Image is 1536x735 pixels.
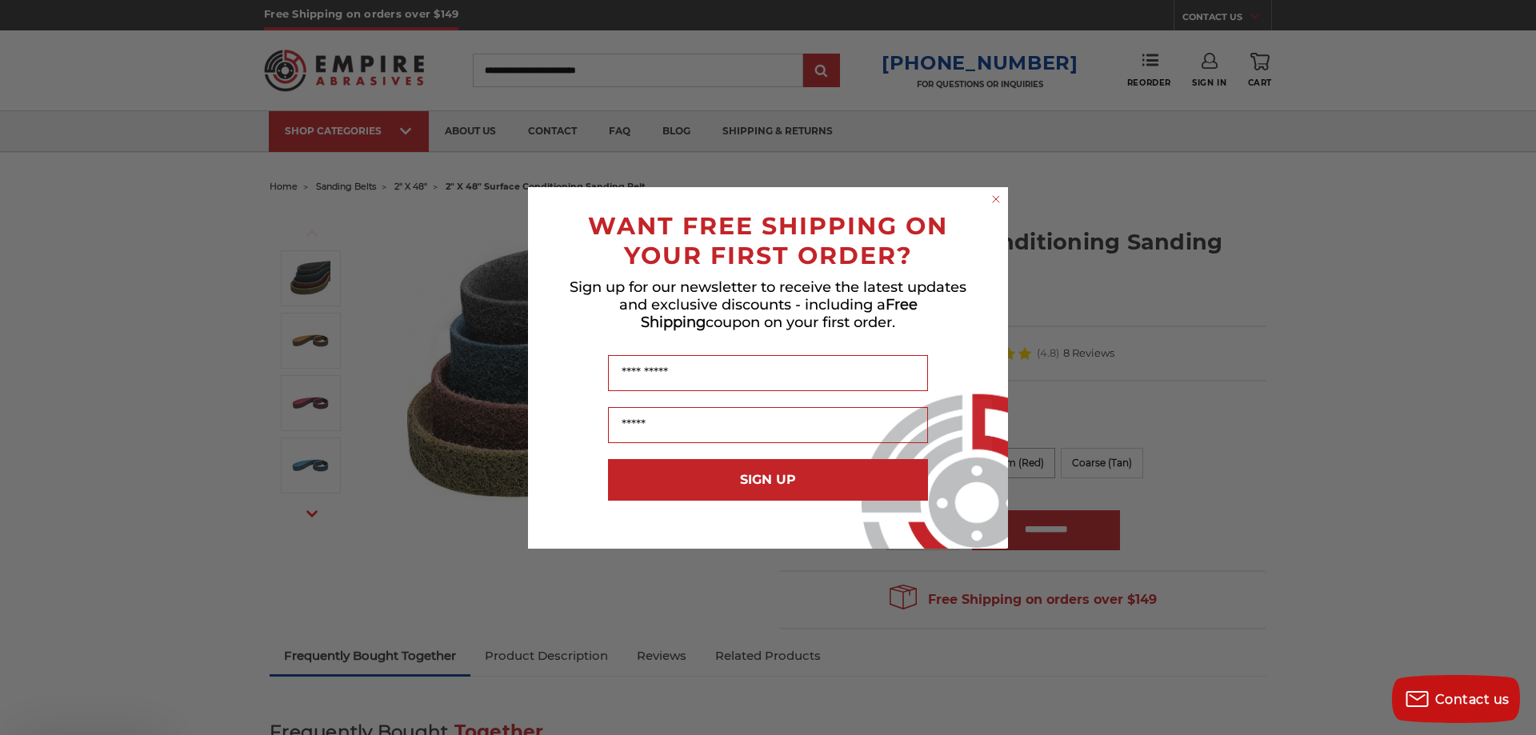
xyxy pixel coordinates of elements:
[1435,692,1510,707] span: Contact us
[641,296,918,331] span: Free Shipping
[570,278,966,331] span: Sign up for our newsletter to receive the latest updates and exclusive discounts - including a co...
[1392,675,1520,723] button: Contact us
[608,459,928,501] button: SIGN UP
[988,191,1004,207] button: Close dialog
[608,407,928,443] input: Email
[588,211,948,270] span: WANT FREE SHIPPING ON YOUR FIRST ORDER?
